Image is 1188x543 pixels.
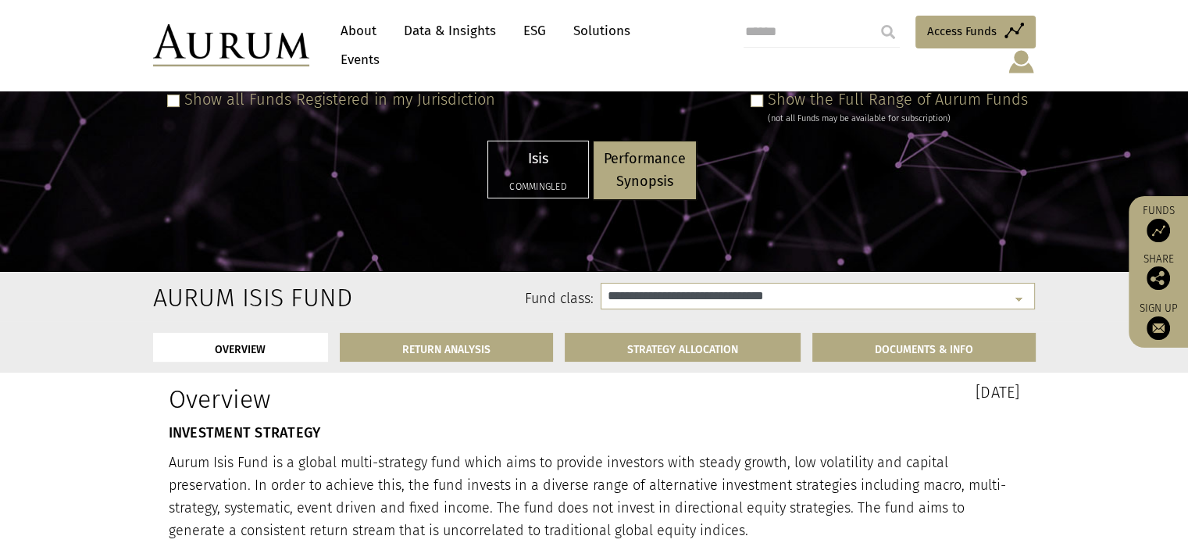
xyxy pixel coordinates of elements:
[1007,48,1036,75] img: account-icon.svg
[333,16,384,45] a: About
[565,333,801,362] a: STRATEGY ALLOCATION
[1147,219,1170,242] img: Access Funds
[340,333,553,362] a: RETURN ANALYSIS
[184,90,495,109] label: Show all Funds Registered in my Jurisdiction
[498,182,578,191] h5: Commingled
[768,90,1028,109] label: Show the Full Range of Aurum Funds
[396,16,504,45] a: Data & Insights
[304,289,594,309] label: Fund class:
[169,384,583,414] h1: Overview
[1147,266,1170,290] img: Share this post
[915,16,1036,48] a: Access Funds
[927,22,997,41] span: Access Funds
[498,148,578,170] p: Isis
[812,333,1036,362] a: DOCUMENTS & INFO
[169,452,1020,541] p: Aurum Isis Fund is a global multi-strategy fund which aims to provide investors with steady growt...
[565,16,638,45] a: Solutions
[1136,302,1180,340] a: Sign up
[153,283,280,313] h2: Aurum Isis Fund
[169,424,321,441] strong: INVESTMENT STRATEGY
[1136,204,1180,242] a: Funds
[333,45,380,74] a: Events
[604,148,686,193] p: Performance Synopsis
[872,16,904,48] input: Submit
[768,112,1028,126] div: (not all Funds may be available for subscription)
[606,384,1020,400] h3: [DATE]
[516,16,554,45] a: ESG
[1136,254,1180,290] div: Share
[1147,316,1170,340] img: Sign up to our newsletter
[153,24,309,66] img: Aurum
